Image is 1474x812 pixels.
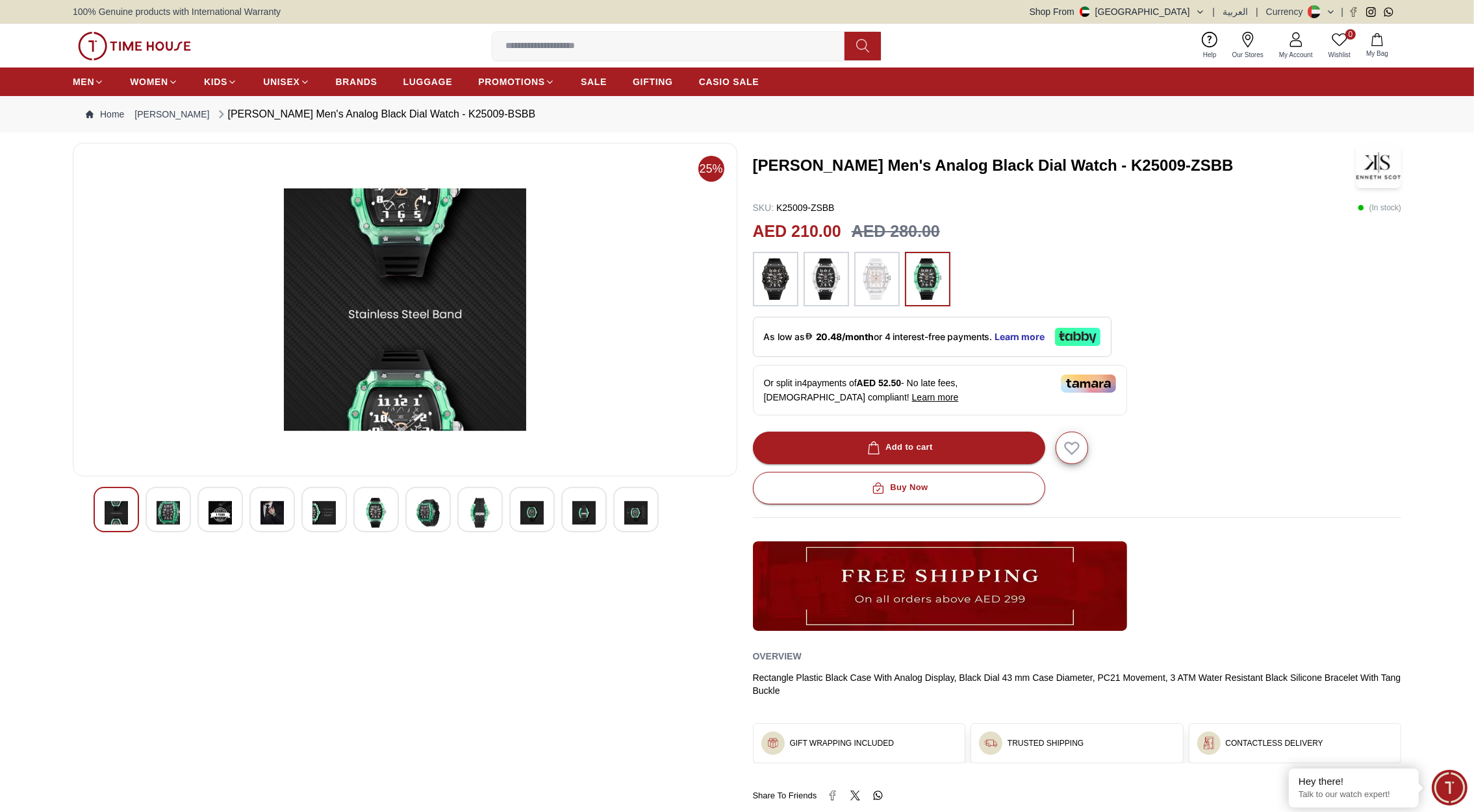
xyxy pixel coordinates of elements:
div: Chat Widget [1432,770,1468,806]
h3: AED 280.00 [852,219,940,244]
a: GIFTING [633,70,673,93]
span: UNISEX [263,75,299,88]
div: Currency [1266,5,1308,18]
span: SALE [581,75,607,88]
span: GIFTING [633,75,673,88]
span: 25% [698,156,724,182]
h3: TRUSTED SHIPPING [1008,738,1084,748]
a: Whatsapp [1384,7,1393,17]
img: Kenneth Scott Men's Analog Black Dial Watch - K25009-BSBB [209,498,232,528]
span: LUGGAGE [403,75,453,88]
span: KIDS [204,75,227,88]
a: MEN [73,70,104,93]
p: Talk to our watch expert! [1299,789,1409,800]
span: | [1256,5,1258,18]
img: Kenneth Scott Men's Analog Black Dial Watch - K25009-BSBB [572,498,596,528]
h3: GIFT WRAPPING INCLUDED [790,738,894,748]
a: CASIO SALE [699,70,759,93]
img: ... [759,258,792,300]
img: Kenneth Scott Men's Analog Black Dial Watch - K25009-BSBB [520,498,544,528]
span: | [1341,5,1343,18]
a: Facebook [1349,7,1358,17]
button: Buy Now [753,472,1045,504]
button: My Bag [1358,31,1396,61]
button: Add to cart [753,432,1045,464]
img: ... [767,737,780,750]
span: 0 [1345,29,1356,40]
div: Or split in 4 payments of - No late fees, [DEMOGRAPHIC_DATA] compliant! [753,365,1127,415]
img: Kenneth Scott Men's Analog Black Dial Watch - K25009-ZSBB [1356,143,1401,188]
img: ... [911,258,944,300]
span: Learn more [912,392,959,402]
span: BRANDS [336,75,377,88]
h3: [PERSON_NAME] Men's Analog Black Dial Watch - K25009-ZSBB [753,155,1347,176]
img: Tamara [1061,375,1116,393]
a: PROMOTIONS [478,70,555,93]
a: UNISEX [263,70,309,93]
p: K25009-ZSBB [753,201,835,214]
img: ... [753,541,1127,631]
img: ... [78,32,191,60]
a: Our Stores [1225,29,1271,62]
h2: Overview [753,646,802,666]
img: ... [861,258,893,300]
h2: AED 210.00 [753,219,841,244]
span: Share To Friends [753,789,817,802]
div: [PERSON_NAME] Men's Analog Black Dial Watch - K25009-BSBB [215,106,536,122]
button: العربية [1223,5,1248,18]
span: Wishlist [1323,50,1356,60]
p: ( In stock ) [1358,201,1401,214]
span: PROMOTIONS [478,75,545,88]
span: CASIO SALE [699,75,759,88]
img: ... [810,258,843,300]
a: [PERSON_NAME] [134,108,209,121]
span: My Account [1274,50,1318,60]
span: My Bag [1361,49,1393,58]
span: | [1213,5,1215,18]
nav: Breadcrumb [73,96,1401,132]
div: Rectangle Plastic Black Case With Analog Display, Black Dial 43 mm Case Diameter, PC21 Movement, ... [753,671,1402,697]
img: Kenneth Scott Men's Analog Black Dial Watch - K25009-BSBB [105,498,128,528]
a: Help [1195,29,1225,62]
img: Kenneth Scott Men's Analog Black Dial Watch - K25009-BSBB [312,498,336,528]
span: Help [1198,50,1222,60]
span: AED 52.50 [857,378,901,388]
a: LUGGAGE [403,70,453,93]
img: United Arab Emirates [1080,6,1090,17]
a: SALE [581,70,607,93]
span: MEN [73,75,94,88]
a: Instagram [1366,7,1376,17]
div: Add to cart [865,440,933,455]
img: ... [1202,737,1215,750]
span: Our Stores [1227,50,1269,60]
span: 100% Genuine products with International Warranty [73,5,281,18]
img: Kenneth Scott Men's Analog Black Dial Watch - K25009-BSBB [157,498,180,528]
div: Buy Now [869,480,928,495]
span: WOMEN [130,75,168,88]
img: Kenneth Scott Men's Analog Black Dial Watch - K25009-BSBB [624,498,648,528]
img: ... [984,737,997,750]
img: Kenneth Scott Men's Analog Black Dial Watch - K25009-BSBB [468,498,492,528]
h3: CONTACTLESS DELIVERY [1226,738,1323,748]
img: Kenneth Scott Men's Analog Black Dial Watch - K25009-BSBB [260,498,284,528]
a: Home [86,108,124,121]
button: Shop From[GEOGRAPHIC_DATA] [1030,5,1205,18]
a: 0Wishlist [1321,29,1358,62]
span: SKU : [753,203,774,213]
img: Kenneth Scott Men's Analog Black Dial Watch - K25009-BSBB [84,154,726,465]
a: WOMEN [130,70,178,93]
a: KIDS [204,70,237,93]
div: Hey there! [1299,775,1409,788]
a: BRANDS [336,70,377,93]
img: Kenneth Scott Men's Analog Black Dial Watch - K25009-BSBB [416,498,440,528]
img: Kenneth Scott Men's Analog Black Dial Watch - K25009-BSBB [364,498,388,528]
